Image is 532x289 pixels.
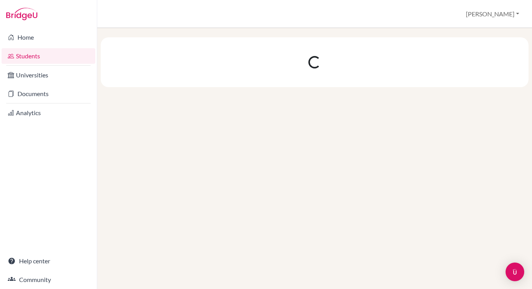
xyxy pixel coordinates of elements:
a: Community [2,272,95,287]
a: Universities [2,67,95,83]
a: Documents [2,86,95,102]
a: Students [2,48,95,64]
img: Bridge-U [6,8,37,20]
a: Help center [2,253,95,269]
a: Home [2,30,95,45]
div: Open Intercom Messenger [506,263,524,281]
button: [PERSON_NAME] [462,7,523,21]
a: Analytics [2,105,95,121]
